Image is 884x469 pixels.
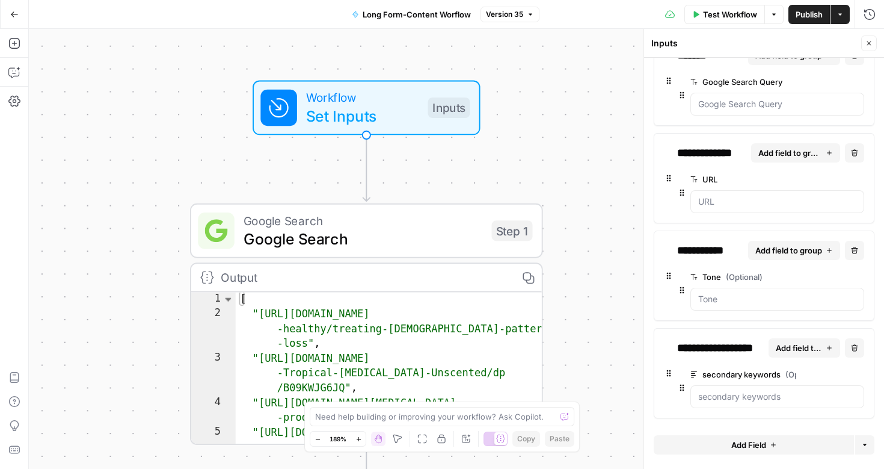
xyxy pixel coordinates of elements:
input: secondary keywords [698,391,856,403]
span: Google Search [244,211,482,229]
button: Paste [545,431,574,447]
span: Add field to group [755,244,822,256]
div: Inputs [428,98,470,118]
input: URL [698,196,856,208]
span: Add Field [731,439,766,451]
div: 1 [191,292,236,307]
label: Tone [690,271,796,283]
div: 3 [191,352,236,396]
button: Publish [788,5,830,24]
input: Google Search Query [698,98,856,110]
span: Publish [796,8,823,20]
div: Google SearchGoogle SearchStep 1Output[ "[URL][DOMAIN_NAME] -healthy/treating-[DEMOGRAPHIC_DATA]-... [190,203,543,445]
span: (Optional) [726,271,763,283]
span: Paste [550,433,569,444]
span: Long Form-Content Worflow [363,8,471,20]
span: Workflow [306,89,419,107]
span: Set Inputs [306,104,419,127]
button: Add field to group [748,241,840,260]
g: Edge from start to step_1 [363,135,370,201]
input: Tone [698,293,856,305]
button: Version 35 [480,7,539,22]
span: Add field to group [758,147,822,159]
div: 2 [191,307,236,352]
span: (Optional) [785,368,822,380]
label: Google Search Query [690,76,796,88]
button: Add field to group [769,338,840,358]
span: Toggle code folding, rows 1 through 6 [222,292,235,307]
button: Copy [512,431,540,447]
button: Add Field [654,435,854,455]
button: Test Workflow [684,5,764,24]
div: Step 1 [491,220,532,241]
button: Long Form-Content Worflow [345,5,478,24]
div: 4 [191,396,236,426]
div: WorkflowSet InputsInputs [190,80,543,135]
div: Output [221,269,508,287]
div: Inputs [651,37,858,49]
span: Copy [517,433,535,444]
span: Google Search [244,228,482,250]
span: Test Workflow [703,8,757,20]
label: URL [690,173,796,185]
label: secondary keywords [690,368,796,380]
button: Add field to group [751,143,840,163]
span: 189% [330,434,346,444]
span: Add field to group [776,342,822,354]
span: Version 35 [486,9,523,20]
